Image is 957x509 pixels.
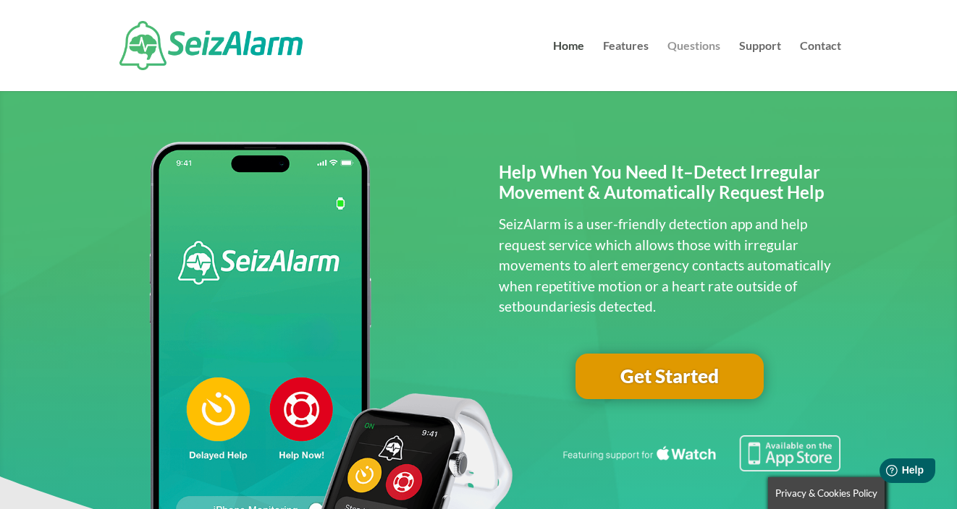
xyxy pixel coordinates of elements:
[800,40,841,91] a: Contact
[560,458,841,474] a: Featuring seizure detection support for the Apple Watch
[553,40,584,91] a: Home
[828,453,941,493] iframe: Help widget launcher
[499,162,841,211] h2: Help When You Need It–Detect Irregular Movement & Automatically Request Help
[603,40,649,91] a: Features
[560,435,841,471] img: Seizure detection available in the Apple App Store.
[119,21,303,70] img: SeizAlarm
[739,40,781,91] a: Support
[499,214,841,317] p: SeizAlarm is a user-friendly detection app and help request service which allows those with irreg...
[576,354,764,400] a: Get Started
[517,298,586,315] span: boundaries
[775,487,877,499] span: Privacy & Cookies Policy
[667,40,720,91] a: Questions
